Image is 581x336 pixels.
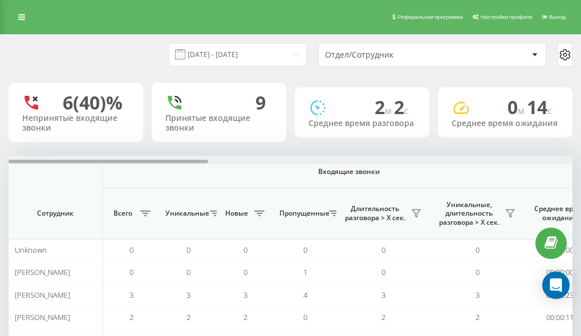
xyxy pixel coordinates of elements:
span: c [547,104,552,117]
span: c [404,104,409,117]
div: Принятые входящие звонки [165,114,273,133]
span: 3 [476,290,480,300]
span: Пропущенные [279,209,326,218]
span: Новые [222,209,251,218]
span: Сотрудник [18,209,92,218]
span: [PERSON_NAME] [15,290,70,300]
span: м [385,104,394,117]
span: 4 [303,290,307,300]
span: Выход [549,14,566,20]
span: 0 [129,267,133,277]
span: [PERSON_NAME] [15,312,70,322]
span: Длительность разговора > Х сек. [342,204,408,222]
span: 0 [243,267,247,277]
span: 2 [375,95,394,119]
span: 0 [507,95,527,119]
span: Входящие звонки [132,167,566,176]
span: 2 [243,312,247,322]
span: 0 [381,245,385,255]
span: [PERSON_NAME] [15,267,70,277]
span: 0 [129,245,133,255]
span: 0 [476,245,480,255]
span: Всего [108,209,137,218]
span: 0 [243,245,247,255]
div: Отдел/Сотрудник [325,50,461,60]
span: 0 [186,267,190,277]
div: 9 [255,92,266,114]
span: 0 [381,267,385,277]
span: 0 [476,267,480,277]
span: Уникальные, длительность разговора > Х сек. [436,200,502,227]
span: 3 [243,290,247,300]
div: Среднее время ожидания [452,119,559,128]
span: 3 [186,290,190,300]
span: 2 [476,312,480,322]
span: Уникальные [165,209,206,218]
div: Непринятые входящие звонки [22,114,129,133]
div: Среднее время разговора [308,119,416,128]
span: 0 [303,312,307,322]
span: 14 [527,95,552,119]
span: Настройки профиля [481,14,533,20]
span: 3 [129,290,133,300]
span: 3 [381,290,385,300]
span: 0 [186,245,190,255]
span: 1 [303,267,307,277]
div: Open Intercom Messenger [542,272,570,299]
span: 2 [394,95,409,119]
span: 2 [129,312,133,322]
span: 2 [186,312,190,322]
span: м [518,104,527,117]
span: Реферальная программа [397,14,463,20]
span: 0 [303,245,307,255]
div: 6 (40)% [63,92,123,114]
span: Unknown [15,245,47,255]
span: 2 [381,312,385,322]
